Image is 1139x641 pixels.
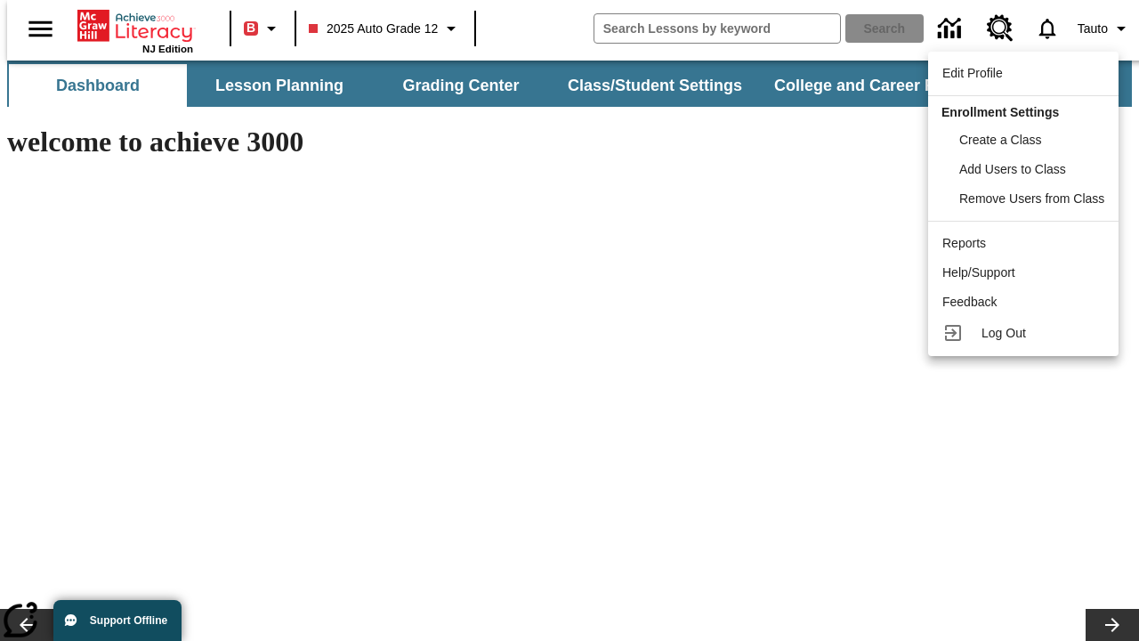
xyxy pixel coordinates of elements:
span: Log Out [981,326,1026,340]
span: Edit Profile [942,66,1003,80]
span: Enrollment Settings [941,105,1059,119]
span: Reports [942,236,986,250]
span: Create a Class [959,133,1042,147]
span: Help/Support [942,265,1015,280]
span: Remove Users from Class [959,191,1104,206]
span: Add Users to Class [959,162,1066,176]
span: Feedback [942,295,997,309]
